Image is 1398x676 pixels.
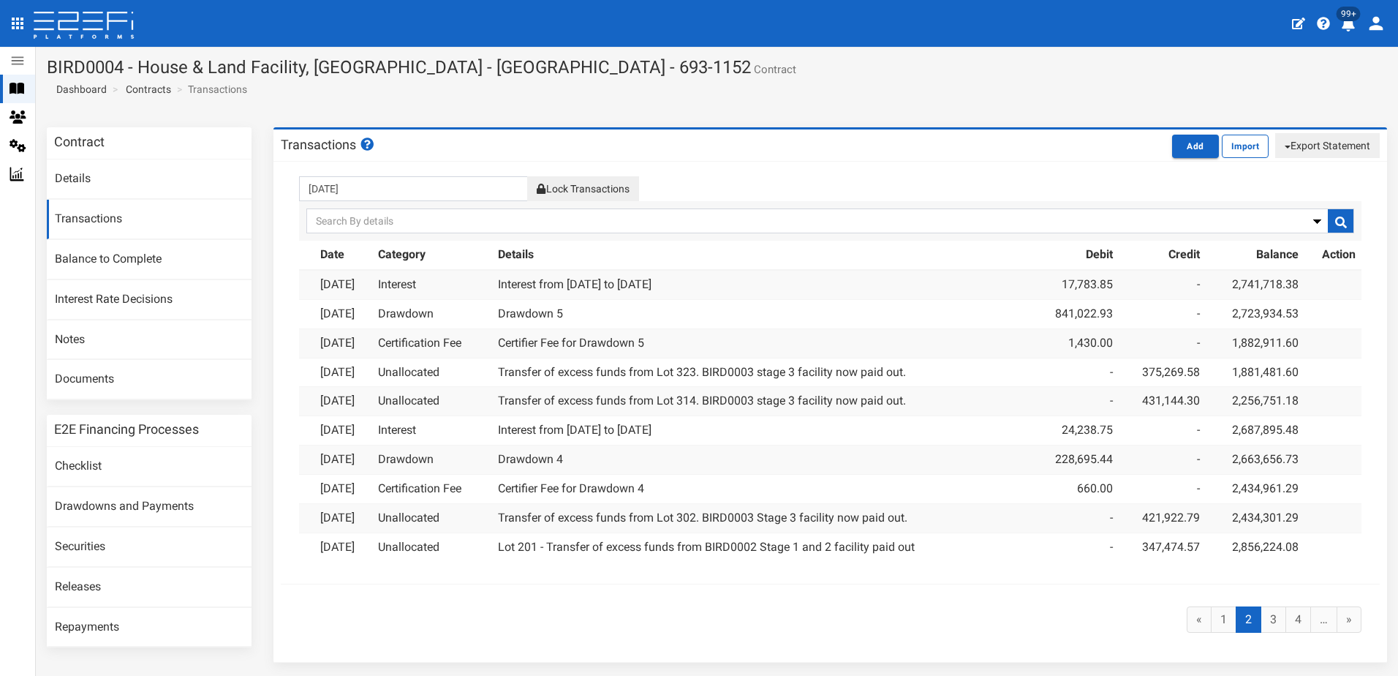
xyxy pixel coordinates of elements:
[1031,416,1119,446] td: 24,238.75
[1206,270,1304,299] td: 2,741,718.38
[47,447,252,487] a: Checklist
[1031,358,1119,387] td: -
[54,423,199,436] h3: E2E Financing Processes
[1031,503,1119,533] td: -
[1206,474,1304,503] td: 2,434,961.29
[1119,503,1206,533] td: 421,922.79
[1119,328,1206,358] td: -
[1285,606,1311,634] a: 4
[1236,606,1261,634] span: 2
[372,446,492,475] td: Drawdown
[1275,133,1380,158] button: Export Statement
[47,360,252,399] a: Documents
[1031,387,1119,416] td: -
[320,336,355,350] a: [DATE]
[1031,446,1119,475] td: 228,695.44
[1119,358,1206,387] td: 375,269.58
[1206,503,1304,533] td: 2,434,301.29
[47,568,252,607] a: Releases
[1206,328,1304,358] td: 1,882,911.60
[492,241,1032,270] th: Details
[1206,387,1304,416] td: 2,256,751.18
[751,64,796,75] small: Contract
[1261,606,1286,634] a: 3
[47,608,252,647] a: Repayments
[1119,241,1206,270] th: Credit
[320,365,355,379] a: [DATE]
[47,200,252,239] a: Transactions
[498,423,651,437] a: Interest from [DATE] to [DATE]
[320,394,355,408] a: [DATE]
[1119,270,1206,299] td: -
[498,277,651,291] a: Interest from [DATE] to [DATE]
[372,328,492,358] td: Certification Fee
[1172,138,1222,152] a: Add
[320,540,355,554] a: [DATE]
[47,159,252,199] a: Details
[314,241,372,270] th: Date
[320,452,355,466] a: [DATE]
[126,82,171,97] a: Contracts
[1119,474,1206,503] td: -
[320,423,355,437] a: [DATE]
[1119,416,1206,446] td: -
[50,83,107,95] span: Dashboard
[320,307,355,320] a: [DATE]
[47,527,252,567] a: Securities
[1031,533,1119,561] td: -
[1206,533,1304,561] td: 2,856,224.08
[1031,241,1119,270] th: Debit
[1222,135,1269,158] button: Import
[47,280,252,320] a: Interest Rate Decisions
[1172,135,1219,158] button: Add
[320,481,355,495] a: [DATE]
[173,82,247,97] li: Transactions
[1206,446,1304,475] td: 2,663,656.73
[372,387,492,416] td: Unallocated
[1031,270,1119,299] td: 17,783.85
[372,270,492,299] td: Interest
[1031,299,1119,328] td: 841,022.93
[320,511,355,525] a: [DATE]
[1119,446,1206,475] td: -
[498,394,906,408] a: Transfer of excess funds from Lot 314. BIRD0003 stage 3 facility now paid out.
[1119,533,1206,561] td: 347,474.57
[1206,358,1304,387] td: 1,881,481.60
[498,511,907,525] a: Transfer of excess funds from Lot 302. BIRD0003 Stage 3 facility now paid out.
[372,358,492,387] td: Unallocated
[1310,606,1337,634] a: …
[372,503,492,533] td: Unallocated
[498,336,644,350] a: Certifier Fee for Drawdown 5
[1206,299,1304,328] td: 2,723,934.53
[498,365,906,379] a: Transfer of excess funds from Lot 323. BIRD0003 stage 3 facility now paid out.
[498,452,563,466] a: Drawdown 4
[498,307,563,320] a: Drawdown 5
[372,241,492,270] th: Category
[372,533,492,561] td: Unallocated
[47,487,252,527] a: Drawdowns and Payments
[50,82,107,97] a: Dashboard
[1031,328,1119,358] td: 1,430.00
[1119,387,1206,416] td: 431,144.30
[54,135,105,149] h3: Contract
[527,176,638,201] button: Lock Transactions
[372,299,492,328] td: Drawdown
[1206,241,1304,270] th: Balance
[47,58,1387,77] h1: BIRD0004 - House & Land Facility, [GEOGRAPHIC_DATA] - [GEOGRAPHIC_DATA] - 693-1152
[372,474,492,503] td: Certification Fee
[1187,606,1212,634] a: «
[498,481,644,495] a: Certifier Fee for Drawdown 4
[1304,241,1361,270] th: Action
[299,176,528,201] input: From Transactions Date
[47,320,252,360] a: Notes
[281,138,376,151] h3: Transactions
[498,540,915,554] a: Lot 201 - Transfer of excess funds from BIRD0002 Stage 1 and 2 facility paid out
[306,209,1354,233] input: Search By details
[47,240,252,279] a: Balance to Complete
[1211,606,1236,634] a: 1
[1119,299,1206,328] td: -
[1031,474,1119,503] td: 660.00
[1337,606,1361,634] a: »
[1206,416,1304,446] td: 2,687,895.48
[320,277,355,291] a: [DATE]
